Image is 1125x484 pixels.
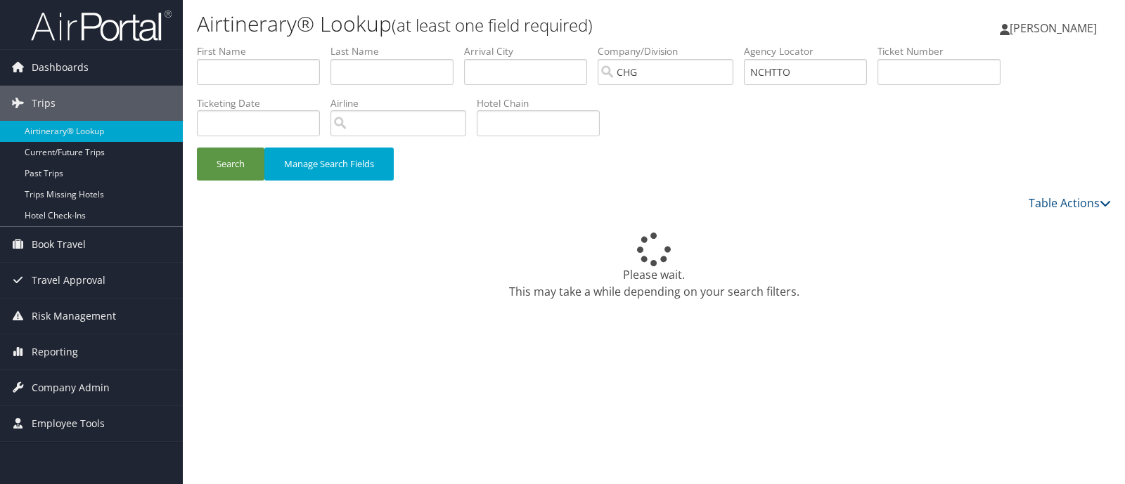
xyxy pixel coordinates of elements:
[197,96,330,110] label: Ticketing Date
[32,263,105,298] span: Travel Approval
[32,406,105,441] span: Employee Tools
[32,50,89,85] span: Dashboards
[32,334,78,369] span: Reporting
[32,227,86,262] span: Book Travel
[197,148,264,181] button: Search
[197,9,806,39] h1: Airtinerary® Lookup
[1029,195,1111,211] a: Table Actions
[330,44,464,58] label: Last Name
[264,148,394,181] button: Manage Search Fields
[744,44,877,58] label: Agency Locator
[32,299,116,334] span: Risk Management
[197,44,330,58] label: First Name
[877,44,1011,58] label: Ticket Number
[330,96,477,110] label: Airline
[598,44,744,58] label: Company/Division
[1010,20,1097,36] span: [PERSON_NAME]
[1000,7,1111,49] a: [PERSON_NAME]
[464,44,598,58] label: Arrival City
[32,86,56,121] span: Trips
[477,96,610,110] label: Hotel Chain
[32,370,110,405] span: Company Admin
[197,233,1111,300] div: Please wait. This may take a while depending on your search filters.
[392,13,593,37] small: (at least one field required)
[31,9,172,42] img: airportal-logo.png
